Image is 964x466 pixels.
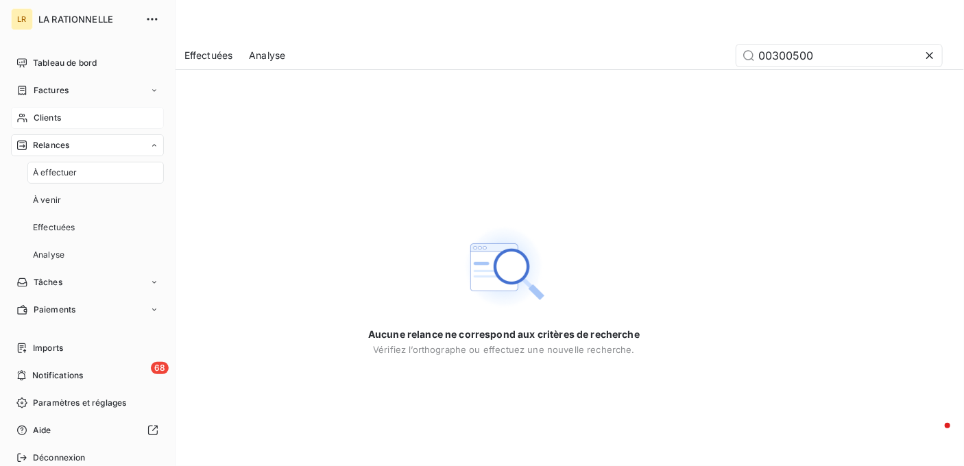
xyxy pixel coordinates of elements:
a: Paiements [11,299,164,321]
span: Notifications [32,369,83,382]
a: À venir [27,189,164,211]
span: Aide [33,424,51,437]
span: À venir [33,194,61,206]
span: Déconnexion [33,452,86,464]
span: Aucune relance ne correspond aux critères de recherche [368,328,640,341]
span: Tableau de bord [33,57,97,69]
div: LR [11,8,33,30]
span: Paramètres et réglages [33,397,126,409]
a: Tâches [11,271,164,293]
span: 68 [151,362,169,374]
span: Paiements [34,304,75,316]
span: Factures [34,84,69,97]
a: Tableau de bord [11,52,164,74]
span: Effectuées [184,49,233,62]
span: À effectuer [33,167,77,179]
a: Aide [11,419,164,441]
span: Effectuées [33,221,75,234]
span: Relances [33,139,69,151]
a: Analyse [27,244,164,266]
span: Vérifiez l’orthographe ou effectuez une nouvelle recherche. [373,344,635,355]
a: Imports [11,337,164,359]
span: LA RATIONNELLE [38,14,137,25]
img: Empty state [460,223,548,311]
span: Clients [34,112,61,124]
a: Factures [11,79,164,101]
a: Effectuées [27,217,164,238]
input: Rechercher [736,45,942,66]
a: À effectuer [27,162,164,184]
a: Paramètres et réglages [11,392,164,414]
a: RelancesÀ effectuerÀ venirEffectuéesAnalyse [11,134,164,266]
a: Clients [11,107,164,129]
span: Imports [33,342,63,354]
span: Analyse [33,249,64,261]
span: Tâches [34,276,62,289]
span: Analyse [249,49,285,62]
iframe: Intercom live chat [917,419,950,452]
